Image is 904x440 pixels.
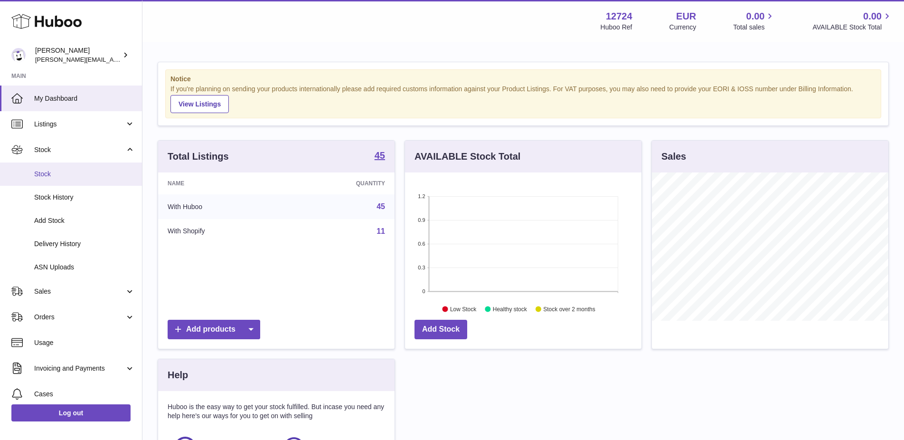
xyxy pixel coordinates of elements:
a: Log out [11,404,131,421]
h3: Sales [661,150,686,163]
text: 0.9 [418,217,425,223]
th: Name [158,172,286,194]
span: ASN Uploads [34,263,135,272]
span: [PERSON_NAME][EMAIL_ADDRESS][DOMAIN_NAME] [35,56,190,63]
span: Listings [34,120,125,129]
text: 1.2 [418,193,425,199]
div: Huboo Ref [601,23,632,32]
span: Cases [34,390,135,399]
text: 0 [422,288,425,294]
span: Total sales [733,23,775,32]
strong: Notice [170,75,876,84]
td: With Huboo [158,194,286,219]
h3: Total Listings [168,150,229,163]
th: Quantity [286,172,395,194]
a: 45 [377,202,385,210]
span: Sales [34,287,125,296]
a: 45 [375,151,385,162]
span: Stock [34,145,125,154]
a: Add Stock [414,320,467,339]
div: Currency [669,23,697,32]
strong: 12724 [606,10,632,23]
a: 11 [377,227,385,235]
a: View Listings [170,95,229,113]
a: 0.00 Total sales [733,10,775,32]
span: 0.00 [746,10,765,23]
div: [PERSON_NAME] [35,46,121,64]
img: sebastian@ffern.co [11,48,26,62]
p: Huboo is the easy way to get your stock fulfilled. But incase you need any help here's our ways f... [168,402,385,421]
span: AVAILABLE Stock Total [812,23,893,32]
a: Add products [168,320,260,339]
span: Stock [34,170,135,179]
text: 0.3 [418,265,425,270]
span: My Dashboard [34,94,135,103]
span: Stock History [34,193,135,202]
text: Low Stock [450,306,477,312]
text: 0.6 [418,241,425,247]
text: Stock over 2 months [543,306,595,312]
div: If you're planning on sending your products internationally please add required customs informati... [170,85,876,113]
strong: 45 [375,151,385,160]
td: With Shopify [158,219,286,244]
text: Healthy stock [493,306,527,312]
span: Add Stock [34,216,135,225]
strong: EUR [676,10,696,23]
span: Usage [34,338,135,347]
h3: AVAILABLE Stock Total [414,150,520,163]
span: Orders [34,313,125,322]
span: Delivery History [34,239,135,249]
h3: Help [168,369,188,382]
span: Invoicing and Payments [34,364,125,373]
span: 0.00 [863,10,882,23]
a: 0.00 AVAILABLE Stock Total [812,10,893,32]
